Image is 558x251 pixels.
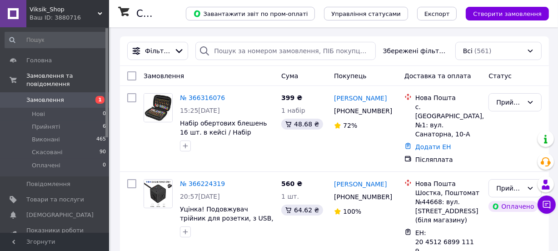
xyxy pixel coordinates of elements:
span: 20:57[DATE] [180,193,220,200]
a: [PERSON_NAME] [334,94,387,103]
span: Статус [488,72,512,80]
div: с. [GEOGRAPHIC_DATA], №1: вул. Санаторна, 10-А [415,102,482,139]
a: № 366316076 [180,94,225,101]
span: Прийняті [32,123,60,131]
span: 1 шт. [281,193,299,200]
span: Управління статусами [331,10,401,17]
span: Покупець [334,72,366,80]
div: Прийнято [496,97,523,107]
span: 100% [343,208,361,215]
span: Повідомлення [26,180,70,188]
div: 64.62 ₴ [281,205,323,216]
span: Завантажити звіт по пром-оплаті [193,10,308,18]
span: 6 [103,123,106,131]
span: 465 [96,136,106,144]
span: 0 [103,161,106,170]
span: 90 [100,148,106,156]
span: 1 набір [281,107,305,114]
span: [DEMOGRAPHIC_DATA] [26,211,94,219]
span: Виконані [32,136,60,144]
div: Ваш ID: 3880716 [30,14,109,22]
a: Фото товару [144,179,173,208]
span: Показники роботи компанії [26,226,84,243]
button: Створити замовлення [466,7,549,20]
span: Скасовані [32,148,63,156]
span: Замовлення [26,96,64,104]
a: [PERSON_NAME] [334,180,387,189]
span: Замовлення [144,72,184,80]
div: Оплачено [488,201,538,212]
a: Фото товару [144,93,173,122]
span: 15:25[DATE] [180,107,220,114]
span: 399 ₴ [281,94,302,101]
img: Фото товару [144,180,172,207]
div: 48.68 ₴ [281,119,323,130]
span: Головна [26,56,52,65]
span: Viksik_Shop [30,5,98,14]
a: № 366224319 [180,180,225,187]
div: [PHONE_NUMBER] [332,105,390,117]
button: Завантажити звіт по пром-оплаті [186,7,315,20]
a: Створити замовлення [457,10,549,17]
div: Прийнято [496,183,523,193]
input: Пошук [5,32,107,48]
span: Cума [281,72,298,80]
span: Всі [463,46,473,55]
span: Оплачені [32,161,60,170]
img: Фото товару [144,94,172,122]
span: (561) [474,47,492,55]
span: Експорт [424,10,450,17]
span: 0 [103,110,106,118]
span: Замовлення та повідомлення [26,72,109,88]
span: Збережені фільтри: [383,46,448,55]
div: Післяплата [415,155,482,164]
div: Шостка, Поштомат №44668: вул. [STREET_ADDRESS] (біля магазину) [415,188,482,225]
div: Нова Пошта [415,179,482,188]
span: Створити замовлення [473,10,542,17]
span: Товари та послуги [26,196,84,204]
span: 1 [95,96,105,104]
h1: Список замовлень [136,8,229,19]
button: Експорт [417,7,457,20]
span: Доставка та оплата [404,72,471,80]
a: Набір обертових блешень 16 шт. в кейсі / Набір блешень вертушок [180,120,267,145]
div: [PHONE_NUMBER] [332,191,390,203]
span: Нові [32,110,45,118]
button: Чат з покупцем [538,196,556,214]
span: Фільтри [145,46,170,55]
a: Уцінка! Подовжувач трійник для розетки, з USB, Type-C PowerCube, 3 гнізда 220 V, 3 USB/1 Type-C [180,206,274,240]
button: Управління статусами [324,7,408,20]
a: Додати ЕН [415,143,451,151]
span: 560 ₴ [281,180,302,187]
span: 72% [343,122,357,129]
div: Нова Пошта [415,93,482,102]
input: Пошук за номером замовлення, ПІБ покупця, номером телефону, Email, номером накладної [195,42,375,60]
